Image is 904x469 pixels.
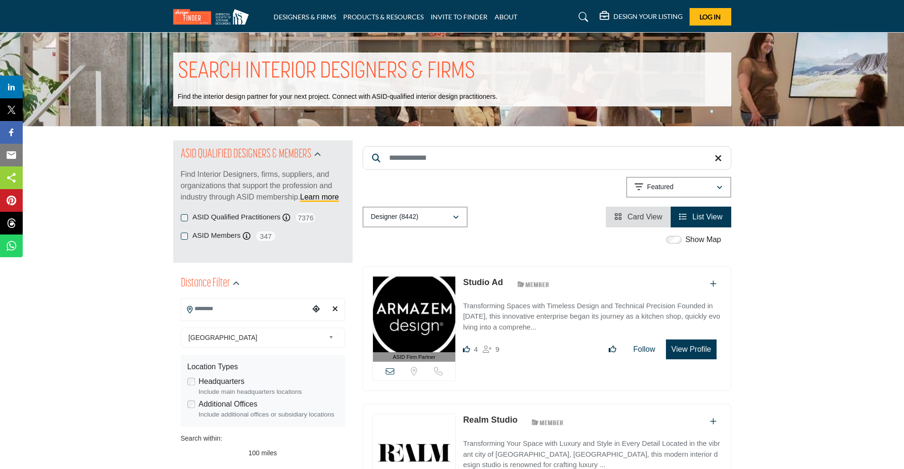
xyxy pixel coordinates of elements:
[614,213,662,221] a: View Card
[627,340,661,359] button: Follow
[600,11,682,23] div: DESIGN YOUR LISTING
[628,213,663,221] span: Card View
[463,276,503,289] p: Studio Ad
[178,92,497,102] p: Find the interior design partner for your next project. Connect with ASID-qualified interior desi...
[181,300,309,318] input: Search Location
[463,301,721,333] p: Transforming Spaces with Timeless Design and Technical Precision Founded in [DATE], this innovati...
[300,193,339,201] a: Learn more
[393,353,435,361] span: ASID Firm Partner
[685,234,721,245] label: Show Map
[692,213,723,221] span: List View
[178,57,475,87] h1: SEARCH INTERIOR DESIGNERS & FIRMS
[603,340,622,359] button: Like listing
[309,299,323,320] div: Choose your current location
[690,8,731,26] button: Log In
[173,9,254,25] img: Site Logo
[199,399,257,410] label: Additional Offices
[496,345,499,353] span: 9
[710,280,717,288] a: Add To List
[373,277,456,352] img: Studio Ad
[373,277,456,362] a: ASID Firm Partner
[606,207,671,227] li: Card View
[700,13,721,21] span: Log In
[193,212,281,223] label: ASID Qualified Practitioners
[255,230,276,242] span: 347
[328,299,342,320] div: Clear search location
[188,332,325,343] span: [GEOGRAPHIC_DATA]
[526,416,569,428] img: ASID Members Badge Icon
[181,214,188,221] input: ASID Qualified Practitioners checkbox
[671,207,731,227] li: List View
[363,146,731,170] input: Search Keyword
[181,233,188,240] input: ASID Members checkbox
[199,376,245,387] label: Headquarters
[193,230,241,241] label: ASID Members
[199,410,338,419] div: Include additional offices or subsidiary locations
[483,344,499,355] div: Followers
[295,212,316,224] span: 7376
[710,417,717,426] a: Add To List
[431,13,487,21] a: INVITE TO FINDER
[371,212,418,222] p: Designer (8442)
[274,13,336,21] a: DESIGNERS & FIRMS
[363,207,468,227] button: Designer (8442)
[248,449,277,457] span: 100 miles
[181,275,230,292] h2: Distance Filter
[199,387,338,397] div: Include main headquarters locations
[679,213,722,221] a: View List
[181,169,345,203] p: Find Interior Designers, firms, suppliers, and organizations that support the profession and indu...
[569,9,594,25] a: Search
[463,415,517,425] a: Realm Studio
[463,278,503,287] a: Studio Ad
[343,13,424,21] a: PRODUCTS & RESOURCES
[626,177,731,198] button: Featured
[187,361,338,373] div: Location Types
[613,12,682,21] h5: DESIGN YOUR LISTING
[463,346,470,353] i: Likes
[666,339,716,359] button: View Profile
[463,414,517,426] p: Realm Studio
[181,146,311,163] h2: ASID QUALIFIED DESIGNERS & MEMBERS
[647,182,674,192] p: Featured
[181,434,345,443] div: Search within:
[512,278,555,290] img: ASID Members Badge Icon
[495,13,517,21] a: ABOUT
[463,295,721,333] a: Transforming Spaces with Timeless Design and Technical Precision Founded in [DATE], this innovati...
[474,345,478,353] span: 4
